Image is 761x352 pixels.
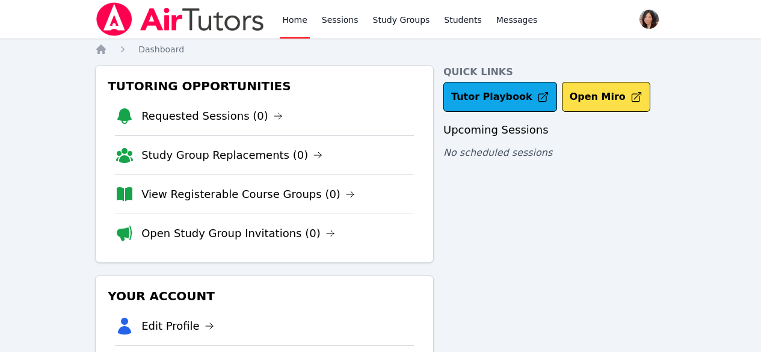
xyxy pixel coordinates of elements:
nav: Breadcrumb [95,43,666,55]
span: Messages [496,14,538,26]
span: No scheduled sessions [443,147,552,158]
a: Edit Profile [141,318,214,335]
h4: Quick Links [443,65,666,79]
a: View Registerable Course Groups (0) [141,186,355,203]
a: Tutor Playbook [443,82,557,112]
a: Requested Sessions (0) [141,108,283,125]
img: Air Tutors [95,2,265,36]
h3: Your Account [105,285,424,307]
h3: Upcoming Sessions [443,122,666,138]
span: Dashboard [138,45,184,54]
button: Open Miro [562,82,650,112]
a: Dashboard [138,43,184,55]
h3: Tutoring Opportunities [105,75,424,97]
a: Open Study Group Invitations (0) [141,225,335,242]
a: Study Group Replacements (0) [141,147,322,164]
